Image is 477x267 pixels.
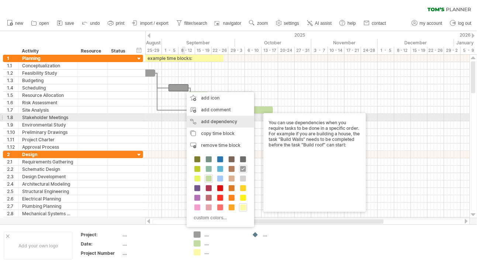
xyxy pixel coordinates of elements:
div: 20-24 [278,47,295,54]
div: 3 - 7 [311,47,328,54]
div: Risk Assessment [22,99,73,106]
a: my account [410,18,445,28]
div: 29 - 2 [444,47,461,54]
div: 1.8 [7,114,18,121]
div: Feasibility Study [22,70,73,77]
div: 1.2 [7,70,18,77]
a: help [338,18,358,28]
span: undo [90,21,100,26]
div: custom colors... [190,213,248,223]
div: 2.3 [7,173,18,180]
div: 1.11 [7,136,18,143]
div: September 2025 [162,39,235,47]
div: Project Number [81,250,121,256]
span: open [39,21,49,26]
a: new [5,18,25,28]
a: save [55,18,76,28]
a: import / export [130,18,171,28]
a: contact [362,18,388,28]
div: 1.9 [7,121,18,128]
div: 8 - 12 [179,47,195,54]
span: zoom [257,21,268,26]
div: 1.3 [7,77,18,84]
div: .... [204,231,245,238]
div: Project Charter [22,136,73,143]
div: 15 - 19 [195,47,212,54]
div: 1.12 [7,143,18,151]
div: 2.9 [7,217,18,224]
div: 2.4 [7,180,18,187]
div: 1.10 [7,129,18,136]
div: 13 - 17 [262,47,278,54]
div: Planning [22,55,73,62]
div: Architectural Modeling [22,180,73,187]
span: AI assist [315,21,332,26]
a: undo [80,18,102,28]
div: Requirements Gathering [22,158,73,165]
a: open [29,18,51,28]
div: Approval Process [22,143,73,151]
div: 2.5 [7,188,18,195]
div: Stakeholder Meetings [22,114,73,121]
div: December 2025 [378,39,454,47]
a: settings [274,18,301,28]
span: save [65,21,74,26]
div: 27 - 31 [295,47,311,54]
div: 1 [7,55,18,62]
a: print [106,18,127,28]
a: navigator [213,18,243,28]
a: zoom [247,18,270,28]
div: .... [263,231,303,238]
span: filter/search [184,21,207,26]
div: You can use dependencies when you require tasks to be done in a specific order. For example if yo... [269,120,361,205]
div: 2.7 [7,203,18,210]
a: AI assist [305,18,334,28]
span: my account [420,21,442,26]
div: .... [204,240,245,247]
div: add icon [187,92,254,104]
div: 1 - 5 [378,47,394,54]
a: log out [448,18,474,28]
div: Electrical Planning [22,195,73,202]
div: Conceptualization [22,62,73,69]
div: Scheduling [22,84,73,91]
div: Status [111,47,127,55]
span: settings [284,21,299,26]
div: Mechanical Systems Design [22,210,73,217]
div: Environmental Study [22,121,73,128]
div: .... [204,249,245,256]
span: new [15,21,23,26]
div: November 2025 [311,39,378,47]
div: .... [123,250,185,256]
div: 10 - 14 [328,47,345,54]
div: 1.4 [7,84,18,91]
div: 2 [7,151,18,158]
div: 1.1 [7,62,18,69]
span: print [116,21,124,26]
div: 1 - 5 [162,47,179,54]
div: 29 - 3 [228,47,245,54]
div: add comment [187,104,254,116]
div: October 2025 [235,39,311,47]
div: 15 - 19 [411,47,428,54]
div: 1.6 [7,99,18,106]
div: Date: [81,241,121,247]
span: copy time block [201,131,235,136]
div: 22 - 26 [428,47,444,54]
div: Resource [81,47,103,55]
div: 24-28 [361,47,378,54]
div: .... [123,241,185,247]
div: add dependency [187,116,254,128]
span: help [348,21,356,26]
div: 1.5 [7,92,18,99]
div: Plumbing Planning [22,203,73,210]
div: 2.8 [7,210,18,217]
div: 2.1 [7,158,18,165]
div: Schematic Design [22,166,73,173]
div: 2.2 [7,166,18,173]
div: Project: [81,231,121,238]
div: 8 - 12 [394,47,411,54]
div: .... [123,231,185,238]
div: Interior Design [22,217,73,224]
span: import / export [140,21,169,26]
